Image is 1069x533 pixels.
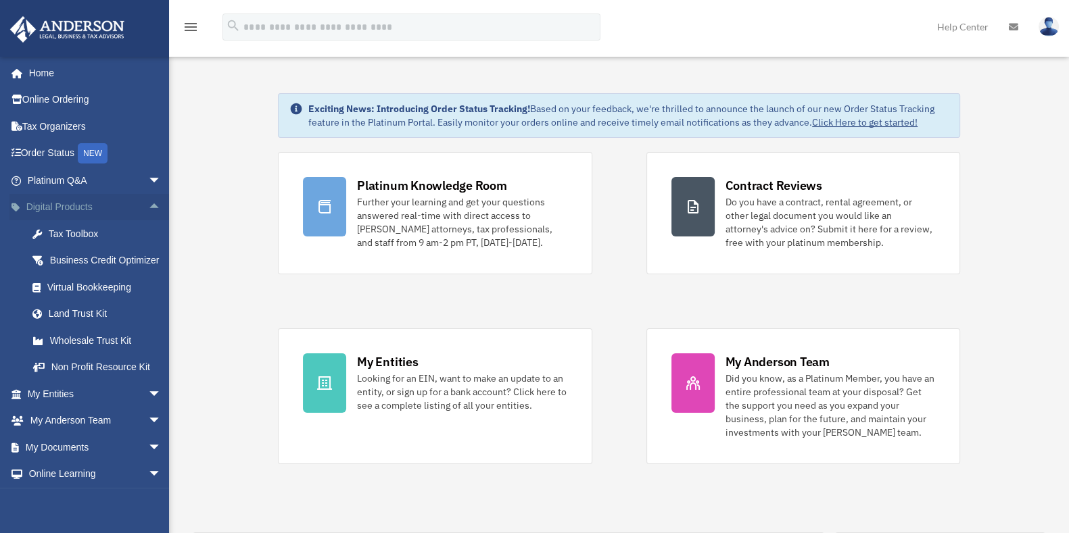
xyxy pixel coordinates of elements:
[308,102,949,129] div: Based on your feedback, we're thrilled to announce the launch of our new Order Status Tracking fe...
[148,194,175,222] span: arrow_drop_up
[357,353,418,370] div: My Entities
[812,116,918,128] a: Click Here to get started!
[9,86,182,113] a: Online Ordering
[9,380,182,407] a: My Entitiesarrow_drop_down
[6,16,128,43] img: Anderson Advisors Platinum Portal
[148,487,175,515] span: arrow_drop_down
[9,59,175,86] a: Home
[47,252,165,269] div: Business Credit Optimizer
[9,407,182,434] a: My Anderson Teamarrow_drop_down
[308,103,530,115] strong: Exciting News: Introducing Order Status Tracking!
[19,327,182,354] a: Wholesale Trust Kit
[183,19,199,35] i: menu
[357,372,567,412] div: Looking for an EIN, want to make an update to an entity, or sign up for a bank account? Click her...
[9,167,182,194] a: Platinum Q&Aarrow_drop_down
[1039,17,1059,36] img: User Pic
[148,461,175,488] span: arrow_drop_down
[183,24,199,35] a: menu
[19,354,182,381] a: Non Profit Resource Kit
[47,226,165,243] div: Tax Toolbox
[646,152,960,274] a: Contract Reviews Do you have a contract, rental agreement, or other legal document you would like...
[9,194,182,221] a: Digital Productsarrow_drop_up
[47,305,165,322] div: Land Trust Kit
[278,328,592,464] a: My Entities Looking for an EIN, want to make an update to an entity, or sign up for a bank accoun...
[9,113,182,140] a: Tax Organizers
[357,177,507,194] div: Platinum Knowledge Room
[726,372,935,439] div: Did you know, as a Platinum Member, you have an entire professional team at your disposal? Get th...
[148,434,175,461] span: arrow_drop_down
[47,332,165,349] div: Wholesale Trust Kit
[19,274,182,301] a: Virtual Bookkeeping
[148,167,175,195] span: arrow_drop_down
[9,461,182,488] a: Online Learningarrow_drop_down
[19,220,182,247] a: Tax Toolbox
[148,407,175,435] span: arrow_drop_down
[726,353,830,370] div: My Anderson Team
[226,18,241,33] i: search
[9,434,182,461] a: My Documentsarrow_drop_down
[9,140,182,168] a: Order StatusNEW
[726,177,822,194] div: Contract Reviews
[47,279,165,296] div: Virtual Bookkeeping
[726,195,935,249] div: Do you have a contract, rental agreement, or other legal document you would like an attorney's ad...
[357,195,567,249] div: Further your learning and get your questions answered real-time with direct access to [PERSON_NAM...
[9,487,182,514] a: Billingarrow_drop_down
[278,152,592,274] a: Platinum Knowledge Room Further your learning and get your questions answered real-time with dire...
[47,359,165,376] div: Non Profit Resource Kit
[19,247,182,274] a: Business Credit Optimizer
[646,328,960,464] a: My Anderson Team Did you know, as a Platinum Member, you have an entire professional team at your...
[78,143,108,163] div: NEW
[148,380,175,408] span: arrow_drop_down
[19,301,182,328] a: Land Trust Kit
